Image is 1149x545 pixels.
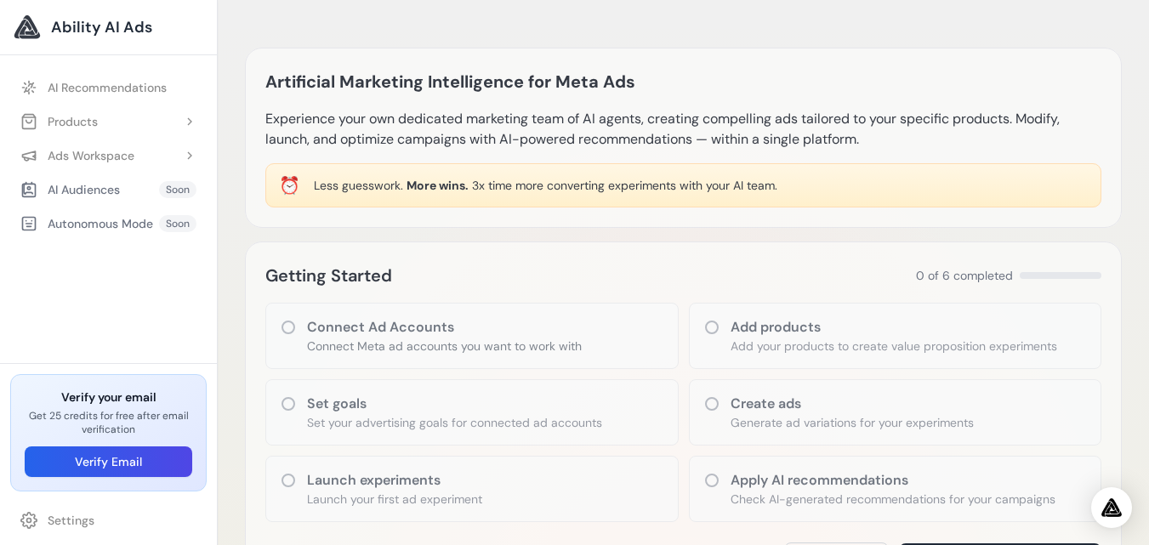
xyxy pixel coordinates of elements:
span: 0 of 6 completed [916,267,1013,284]
div: Ads Workspace [20,147,134,164]
p: Experience your own dedicated marketing team of AI agents, creating compelling ads tailored to yo... [265,109,1101,150]
p: Generate ad variations for your experiments [731,414,974,431]
p: Get 25 credits for free after email verification [25,409,192,436]
button: Verify Email [25,446,192,477]
div: Open Intercom Messenger [1091,487,1132,528]
p: Launch your first ad experiment [307,491,482,508]
h3: Create ads [731,394,974,414]
span: More wins. [407,178,469,193]
div: Autonomous Mode [20,215,153,232]
span: Less guesswork. [314,178,403,193]
h2: Getting Started [265,262,392,289]
button: Ads Workspace [10,140,207,171]
p: Set your advertising goals for connected ad accounts [307,414,602,431]
div: ⏰ [279,173,300,197]
div: AI Audiences [20,181,120,198]
h1: Artificial Marketing Intelligence for Meta Ads [265,68,635,95]
h3: Verify your email [25,389,192,406]
p: Add your products to create value proposition experiments [731,338,1057,355]
h3: Apply AI recommendations [731,470,1055,491]
a: Ability AI Ads [14,14,203,41]
p: Connect Meta ad accounts you want to work with [307,338,582,355]
h3: Connect Ad Accounts [307,317,582,338]
a: Settings [10,505,207,536]
a: AI Recommendations [10,72,207,103]
span: Ability AI Ads [51,15,152,39]
span: 3x time more converting experiments with your AI team. [472,178,777,193]
button: Products [10,106,207,137]
h3: Set goals [307,394,602,414]
span: Soon [159,215,196,232]
h3: Launch experiments [307,470,482,491]
div: Products [20,113,98,130]
h3: Add products [731,317,1057,338]
p: Check AI-generated recommendations for your campaigns [731,491,1055,508]
span: Soon [159,181,196,198]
